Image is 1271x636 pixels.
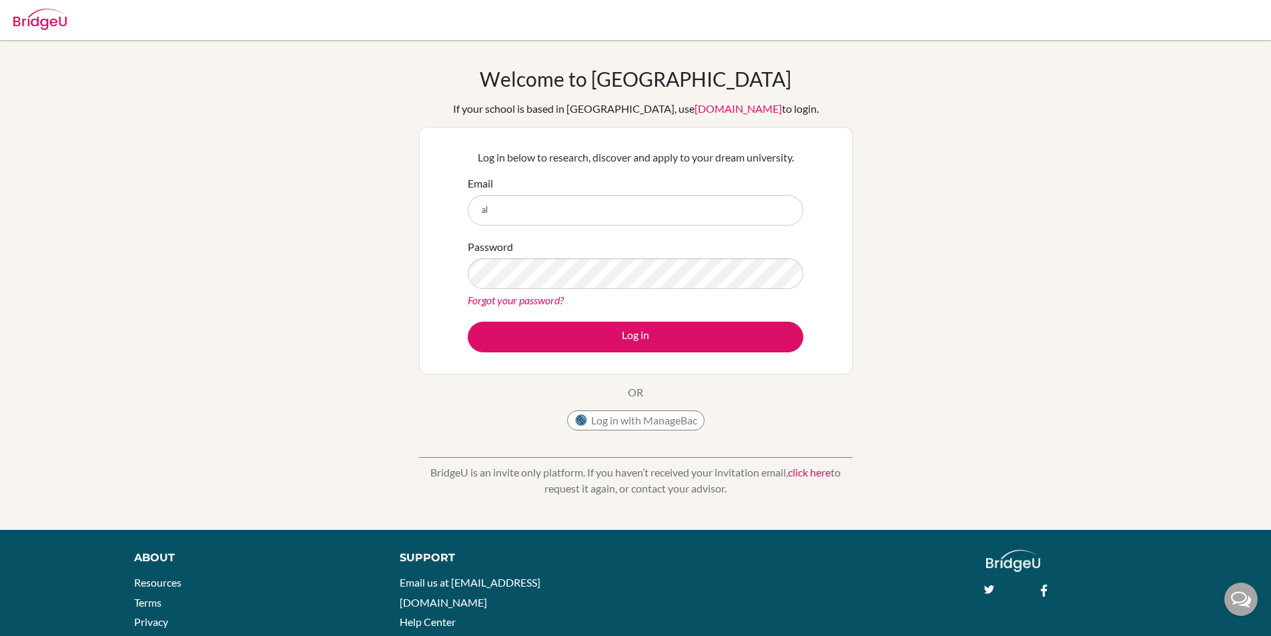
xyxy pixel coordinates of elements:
a: Resources [134,576,181,589]
div: Support [400,550,620,566]
a: [DOMAIN_NAME] [695,102,782,115]
label: Password [468,239,513,255]
button: Log in with ManageBac [567,410,705,430]
a: click here [788,466,831,479]
button: Log in [468,322,803,352]
a: Forgot your password? [468,294,564,306]
div: About [134,550,370,566]
label: Email [468,176,493,192]
p: OR [628,384,643,400]
p: BridgeU is an invite only platform. If you haven’t received your invitation email, to request it ... [419,464,853,497]
a: Email us at [EMAIL_ADDRESS][DOMAIN_NAME] [400,576,540,609]
img: Bridge-U [13,9,67,30]
span: Help [30,9,57,21]
div: If your school is based in [GEOGRAPHIC_DATA], use to login. [453,101,819,117]
a: Help Center [400,615,456,628]
img: logo_white@2x-f4f0deed5e89b7ecb1c2cc34c3e3d731f90f0f143d5ea2071677605dd97b5244.png [986,550,1040,572]
h1: Welcome to [GEOGRAPHIC_DATA] [480,67,791,91]
a: Privacy [134,615,168,628]
a: Terms [134,596,161,609]
p: Log in below to research, discover and apply to your dream university. [468,149,803,166]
